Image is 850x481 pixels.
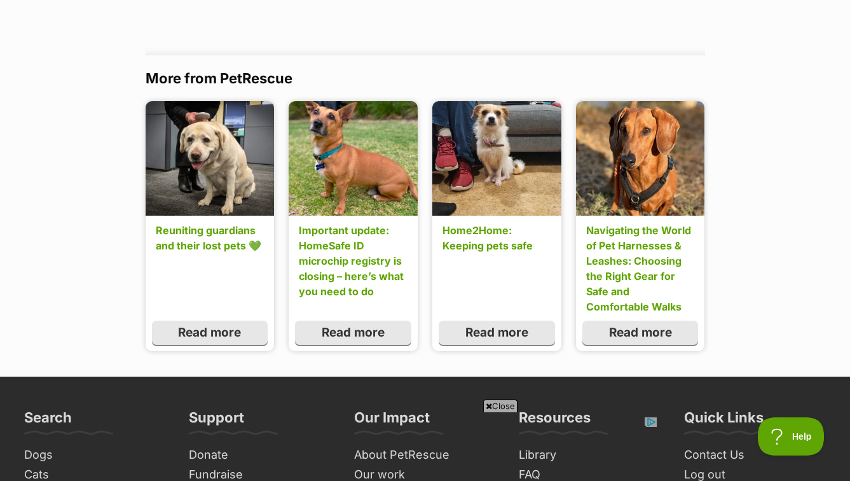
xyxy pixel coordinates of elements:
[439,321,554,345] a: Read more
[156,223,264,253] a: Reuniting guardians and their lost pets 💚
[586,223,694,314] a: Navigating the World of Pet Harnesses & Leashes: Choosing the Right Gear for Safe and Comfortable...
[576,101,704,216] img: fy5zmevqqr3qiwhgssyp.jpg
[295,321,411,345] a: Read more
[289,101,417,216] img: bqf4if47ufzllrwrmqdm.jpg
[354,408,430,434] h3: Our Impact
[146,69,705,87] h3: More from PetRescue
[184,445,336,465] a: Donate
[483,400,518,412] span: Close
[24,408,72,434] h3: Search
[152,321,268,345] a: Read more
[758,417,825,456] iframe: Help Scout Beacon - Open
[582,321,698,345] a: Read more
[679,445,831,465] a: Contact Us
[146,101,274,216] img: ydplgrai7z8m3mlea6tx.jpg
[299,223,407,299] a: Important update: HomeSafe ID microchip registry is closing – here’s what you need to do
[189,408,244,434] h3: Support
[684,408,764,434] h3: Quick Links
[519,408,591,434] h3: Resources
[432,101,561,216] img: htrpgx9ebs6efrwfhmbx.jpg
[442,223,551,253] a: Home2Home: Keeping pets safe
[19,445,171,465] a: Dogs
[194,417,657,475] iframe: Advertisement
